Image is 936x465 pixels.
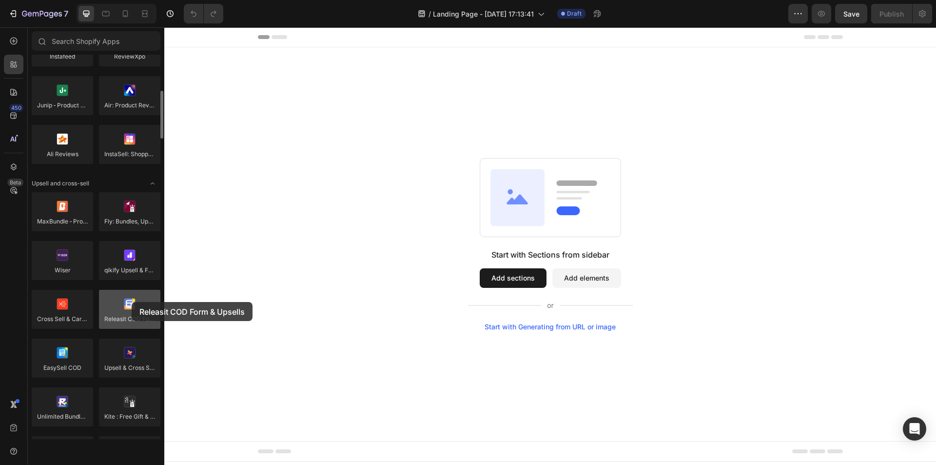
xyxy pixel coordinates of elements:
[9,104,23,112] div: 450
[32,31,160,51] input: Search Shopify Apps
[320,296,451,303] div: Start with Generating from URL or image
[429,9,431,19] span: /
[879,9,904,19] div: Publish
[315,241,382,261] button: Add sections
[145,176,160,191] span: Toggle open
[903,417,926,441] div: Open Intercom Messenger
[164,27,936,465] iframe: Design area
[835,4,867,23] button: Save
[388,241,457,261] button: Add elements
[871,4,912,23] button: Publish
[433,9,534,19] span: Landing Page - [DATE] 17:13:41
[7,179,23,186] div: Beta
[567,9,582,18] span: Draft
[184,4,223,23] div: Undo/Redo
[64,8,68,20] p: 7
[327,222,445,233] div: Start with Sections from sidebar
[843,10,859,18] span: Save
[4,4,73,23] button: 7
[32,179,89,188] span: Upsell and cross-sell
